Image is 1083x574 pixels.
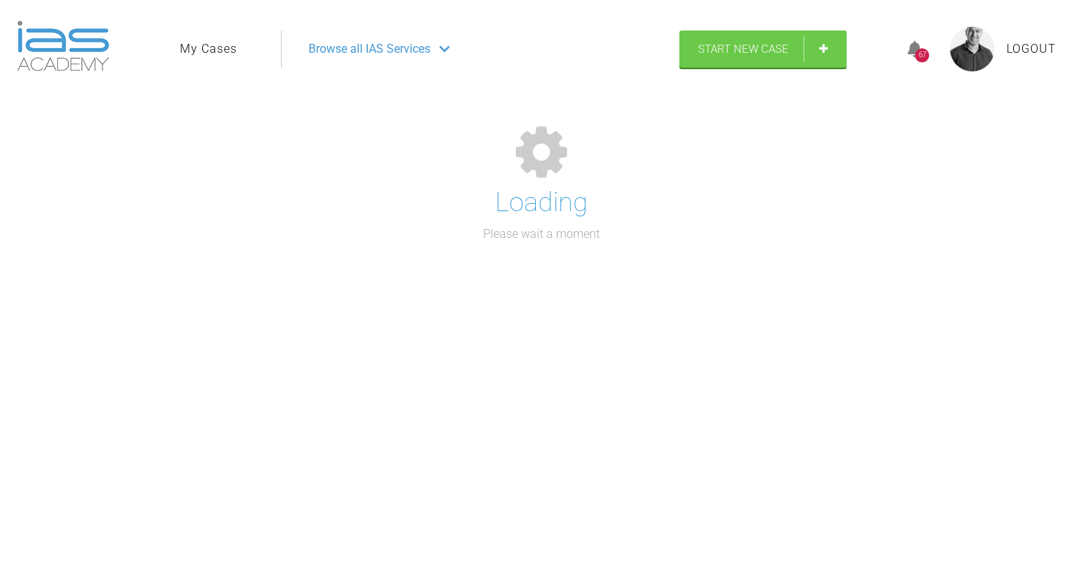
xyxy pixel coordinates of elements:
a: Start New Case [679,30,847,68]
span: Browse all IAS Services [308,39,430,59]
h1: Loading [495,181,588,225]
img: logo-light.3e3ef733.png [17,21,109,71]
img: profile.png [950,27,995,71]
p: Please wait a moment [483,225,600,244]
a: My Cases [180,39,237,59]
span: Start New Case [698,42,789,56]
div: 67 [915,48,929,62]
a: Logout [1006,39,1056,59]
